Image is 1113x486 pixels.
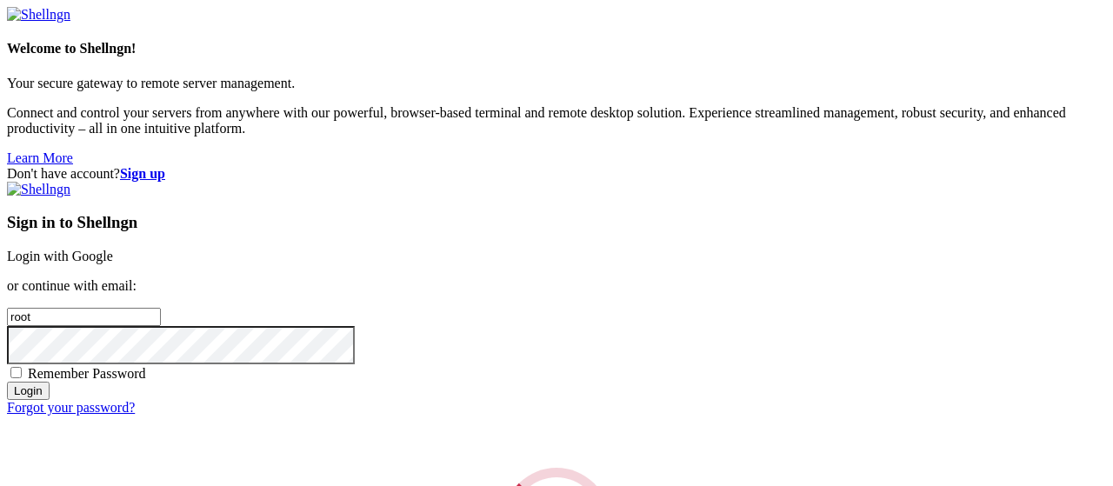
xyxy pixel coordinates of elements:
a: Forgot your password? [7,400,135,415]
h3: Sign in to Shellngn [7,213,1106,232]
input: Email address [7,308,161,326]
a: Learn More [7,150,73,165]
h4: Welcome to Shellngn! [7,41,1106,57]
p: or continue with email: [7,278,1106,294]
a: Login with Google [7,249,113,263]
input: Remember Password [10,367,22,378]
p: Connect and control your servers from anywhere with our powerful, browser-based terminal and remo... [7,105,1106,136]
span: Remember Password [28,366,146,381]
input: Login [7,382,50,400]
img: Shellngn [7,182,70,197]
img: Shellngn [7,7,70,23]
p: Your secure gateway to remote server management. [7,76,1106,91]
div: Don't have account? [7,166,1106,182]
a: Sign up [120,166,165,181]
